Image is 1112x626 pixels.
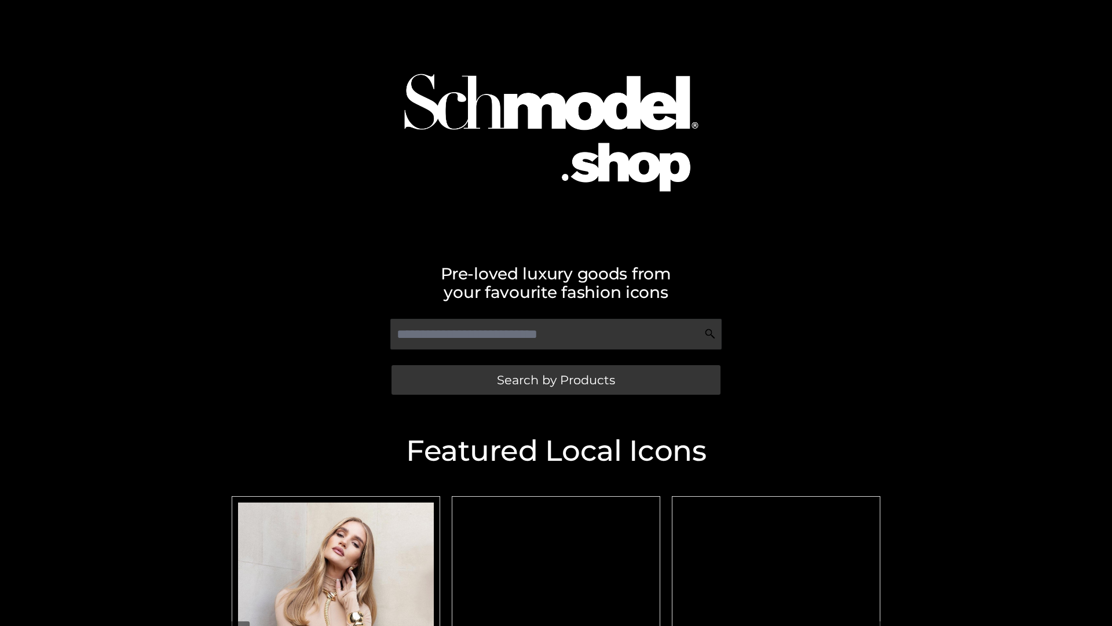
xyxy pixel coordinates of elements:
span: Search by Products [497,374,615,386]
img: Search Icon [704,328,716,340]
h2: Featured Local Icons​ [226,436,886,465]
a: Search by Products [392,365,720,395]
h2: Pre-loved luxury goods from your favourite fashion icons [226,264,886,301]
